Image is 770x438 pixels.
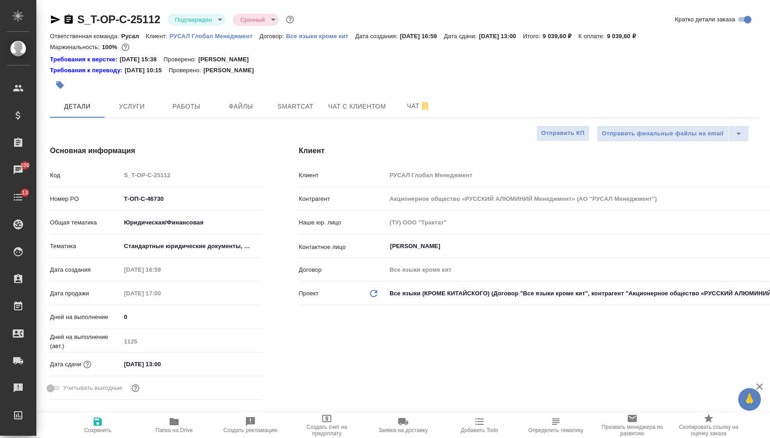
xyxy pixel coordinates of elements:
p: Договор [299,265,386,274]
button: Подтвержден [172,16,215,24]
p: Проверено: [164,55,199,64]
input: Пустое поле [121,263,200,276]
input: ✎ Введи что-нибудь [121,358,200,371]
p: Договор: [260,33,286,40]
span: Детали [55,101,99,112]
span: Файлы [219,101,263,112]
button: 🙏 [738,388,761,411]
p: Дата сдачи: [444,33,479,40]
span: Скопировать ссылку на оценку заказа [676,424,741,437]
p: Клиент: [146,33,170,40]
input: ✎ Введи что-нибудь [121,310,263,324]
p: Дата сдачи [50,360,81,369]
div: Нажми, чтобы открыть папку с инструкцией [50,66,125,75]
button: Заявка на доставку [365,413,441,438]
span: Сохранить [84,427,111,433]
p: 9 039,60 ₽ [543,33,579,40]
a: Все языки кроме кит [286,32,355,40]
span: Определить тематику [528,427,583,433]
button: Сохранить [60,413,136,438]
a: 13 [2,186,34,209]
span: Заявка на доставку [379,427,428,433]
p: Ответственная команда: [50,33,121,40]
div: Нажми, чтобы открыть папку с инструкцией [50,55,120,64]
button: Скопировать ссылку [63,14,74,25]
button: Определить тематику [518,413,594,438]
p: Русал [121,33,146,40]
p: Контрагент [299,194,386,204]
p: Маржинальность: [50,44,102,50]
p: Все языки кроме кит [286,33,355,40]
span: Призвать менеджера по развитию [600,424,665,437]
a: Требования к верстке: [50,55,120,64]
button: Добавить Todo [441,413,518,438]
p: Контактное лицо [299,243,386,252]
p: Дней на выполнение (авт.) [50,333,121,351]
button: Скопировать ссылку для ЯМессенджера [50,14,61,25]
span: 100 [15,161,35,170]
p: [DATE] 13:00 [479,33,523,40]
p: Клиент [299,171,386,180]
button: Добавить тэг [50,75,70,95]
p: [DATE] 10:15 [125,66,169,75]
span: Добавить Todo [461,427,498,433]
button: Доп статусы указывают на важность/срочность заказа [284,14,296,25]
p: [PERSON_NAME] [198,55,255,64]
p: [DATE] 16:59 [400,33,444,40]
p: [PERSON_NAME] [203,66,260,75]
button: Отправить КП [536,125,590,141]
p: Наше юр. лицо [299,218,386,227]
span: Smartcat [274,101,317,112]
span: Отправить КП [541,128,585,139]
span: Папка на Drive [155,427,193,433]
input: Пустое поле [121,169,263,182]
h4: Основная информация [50,145,262,156]
button: Скопировать ссылку на оценку заказа [670,413,747,438]
p: Дней на выполнение [50,313,121,322]
p: Тематика [50,242,121,251]
p: Дата создания: [355,33,400,40]
p: Дата создания [50,265,121,274]
span: Чат [397,100,440,112]
p: РУСАЛ Глобал Менеджмент [170,33,260,40]
div: Подтвержден [233,14,278,26]
button: Отправить финальные файлы на email [597,125,729,142]
p: 9 039,60 ₽ [607,33,643,40]
button: Срочный [237,16,267,24]
span: 13 [16,188,34,197]
button: Папка на Drive [136,413,212,438]
p: К оплате: [578,33,607,40]
div: Стандартные юридические документы, договоры, уставы [121,239,263,254]
button: Создать рекламацию [212,413,289,438]
button: Призвать менеджера по развитию [594,413,670,438]
a: 100 [2,159,34,181]
p: 100% [102,44,120,50]
h4: Клиент [299,145,760,156]
div: Юридическая/Финансовая [121,215,263,230]
p: Итого: [523,33,542,40]
div: Подтвержден [168,14,226,26]
input: ✎ Введи что-нибудь [121,192,263,205]
input: Пустое поле [121,287,200,300]
span: Кратко детали заказа [675,15,735,24]
button: Выбери, если сб и вс нужно считать рабочими днями для выполнения заказа. [130,382,141,394]
span: Услуги [110,101,154,112]
p: Общая тематика [50,218,121,227]
p: [DATE] 15:38 [120,55,164,64]
span: Отправить финальные файлы на email [602,129,724,139]
button: Если добавить услуги и заполнить их объемом, то дата рассчитается автоматически [81,358,93,370]
span: Чат с клиентом [328,101,386,112]
p: Дата продажи [50,289,121,298]
button: 0.00 RUB; [120,41,131,53]
p: Проект [299,289,319,298]
span: Работы [165,101,208,112]
span: 🙏 [742,390,757,409]
p: Номер PO [50,194,121,204]
svg: Отписаться [420,101,430,112]
p: Код [50,171,121,180]
input: Пустое поле [121,335,263,348]
span: Учитывать выходные [63,383,123,393]
a: РУСАЛ Глобал Менеджмент [170,32,260,40]
span: Создать счет на предоплату [294,424,360,437]
span: Создать рекламацию [224,427,278,433]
